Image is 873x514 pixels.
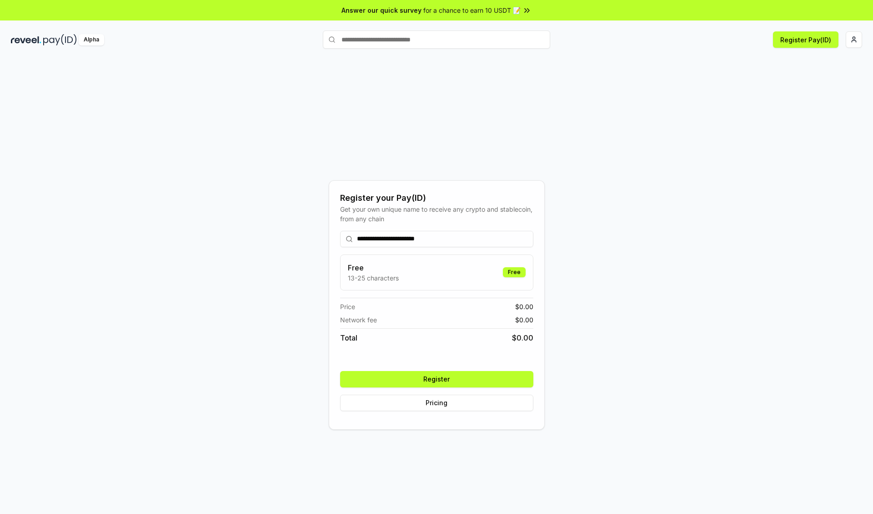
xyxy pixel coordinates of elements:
[348,262,399,273] h3: Free
[11,34,41,46] img: reveel_dark
[773,31,838,48] button: Register Pay(ID)
[512,332,533,343] span: $ 0.00
[515,302,533,311] span: $ 0.00
[340,315,377,325] span: Network fee
[341,5,421,15] span: Answer our quick survey
[79,34,104,46] div: Alpha
[340,371,533,387] button: Register
[340,395,533,411] button: Pricing
[503,267,526,277] div: Free
[515,315,533,325] span: $ 0.00
[348,273,399,283] p: 13-25 characters
[340,332,357,343] span: Total
[340,192,533,204] div: Register your Pay(ID)
[340,302,355,311] span: Price
[423,5,521,15] span: for a chance to earn 10 USDT 📝
[340,204,533,224] div: Get your own unique name to receive any crypto and stablecoin, from any chain
[43,34,77,46] img: pay_id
